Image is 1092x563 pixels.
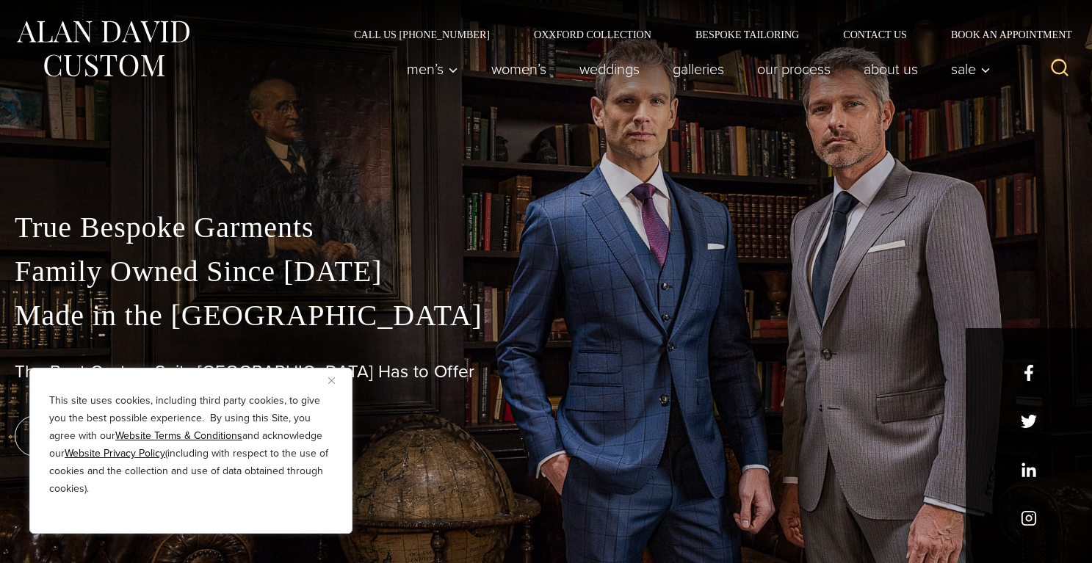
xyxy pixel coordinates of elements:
a: Oxxford Collection [512,29,673,40]
nav: Primary Navigation [391,54,999,84]
a: Women’s [475,54,563,84]
a: Bespoke Tailoring [673,29,821,40]
img: Close [328,377,335,384]
a: Website Privacy Policy [65,446,165,461]
nav: Secondary Navigation [332,29,1077,40]
a: Galleries [657,54,741,84]
h1: The Best Custom Suits [GEOGRAPHIC_DATA] Has to Offer [15,361,1077,382]
a: Contact Us [821,29,929,40]
a: About Us [847,54,935,84]
img: Alan David Custom [15,16,191,81]
span: Men’s [407,62,458,76]
a: Website Terms & Conditions [115,428,242,443]
p: This site uses cookies, including third party cookies, to give you the best possible experience. ... [49,392,333,498]
button: View Search Form [1042,51,1077,87]
span: Sale [951,62,991,76]
a: weddings [563,54,657,84]
a: Call Us [PHONE_NUMBER] [332,29,512,40]
button: Close [328,371,346,389]
a: book an appointment [15,415,220,457]
a: Our Process [741,54,847,84]
p: True Bespoke Garments Family Owned Since [DATE] Made in the [GEOGRAPHIC_DATA] [15,206,1077,338]
a: Book an Appointment [929,29,1077,40]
